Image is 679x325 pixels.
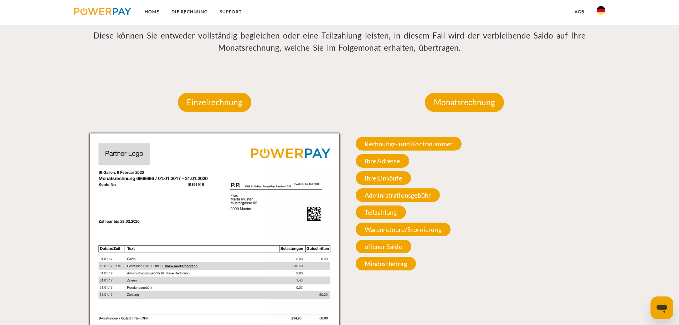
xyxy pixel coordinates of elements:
[597,6,605,15] img: de
[74,8,132,15] img: logo-powerpay.svg
[569,5,591,18] a: agb
[356,137,462,151] span: Rechnungs- und Kontonummer
[139,5,165,18] a: Home
[356,240,411,253] span: offener Saldo
[165,5,214,18] a: DIE RECHNUNG
[356,205,406,219] span: Teilzahlung
[356,171,411,185] span: Ihre Einkäufe
[178,93,251,112] p: Einzelrechnung
[214,5,248,18] a: SUPPORT
[356,188,440,202] span: Administrationsgebühr
[356,257,416,270] span: Mindestbetrag
[356,154,409,168] span: Ihre Adresse
[356,223,451,236] span: Warenretoure/Stornierung
[90,30,590,54] p: Diese können Sie entweder vollständig begleichen oder eine Teilzahlung leisten, in diesem Fall wi...
[650,296,673,319] iframe: Schaltfläche zum Öffnen des Messaging-Fensters
[425,93,504,112] p: Monatsrechnung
